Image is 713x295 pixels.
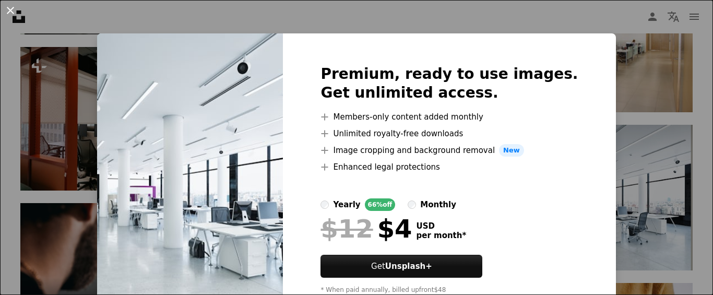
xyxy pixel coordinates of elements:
[333,198,360,211] div: yearly
[320,111,578,123] li: Members-only content added monthly
[320,200,329,209] input: yearly66%off
[385,262,432,271] strong: Unsplash+
[320,255,482,278] button: GetUnsplash+
[499,144,524,157] span: New
[416,231,466,240] span: per month *
[408,200,416,209] input: monthly
[416,221,466,231] span: USD
[420,198,456,211] div: monthly
[320,215,373,242] span: $12
[320,215,412,242] div: $4
[320,161,578,173] li: Enhanced legal protections
[320,127,578,140] li: Unlimited royalty-free downloads
[365,198,396,211] div: 66% off
[320,144,578,157] li: Image cropping and background removal
[320,65,578,102] h2: Premium, ready to use images. Get unlimited access.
